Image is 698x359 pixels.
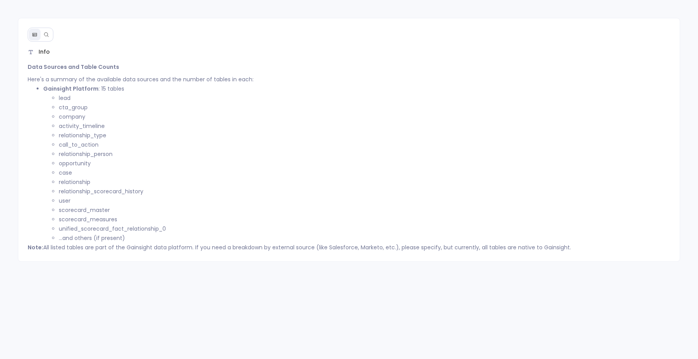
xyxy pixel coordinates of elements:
[28,63,119,71] strong: Data Sources and Table Counts
[59,187,143,195] code: relationship_scorecard_history
[43,84,670,243] li: : 15 tables
[59,215,117,223] code: scorecard_measures
[59,197,71,205] code: user
[59,178,90,186] code: relationship
[39,48,50,56] span: Info
[59,150,113,158] code: relationship_person
[59,103,88,111] code: cta_group
[28,75,670,84] p: Here's a summary of the available data sources and the number of tables in each:
[59,141,99,149] code: call_to_action
[59,159,91,167] code: opportunity
[28,243,670,252] p: All listed tables are part of the Gainsight data platform. If you need a breakdown by external so...
[59,169,72,177] code: case
[43,85,99,93] strong: Gainsight Platform
[59,131,106,139] code: relationship_type
[59,113,85,121] code: company
[59,94,71,102] code: lead
[59,225,166,233] code: unified_scorecard_fact_relationship_0
[59,206,110,214] code: scorecard_master
[59,233,670,243] li: ...and others (if present)
[28,243,43,251] strong: Note:
[59,122,105,130] code: activity_timeline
